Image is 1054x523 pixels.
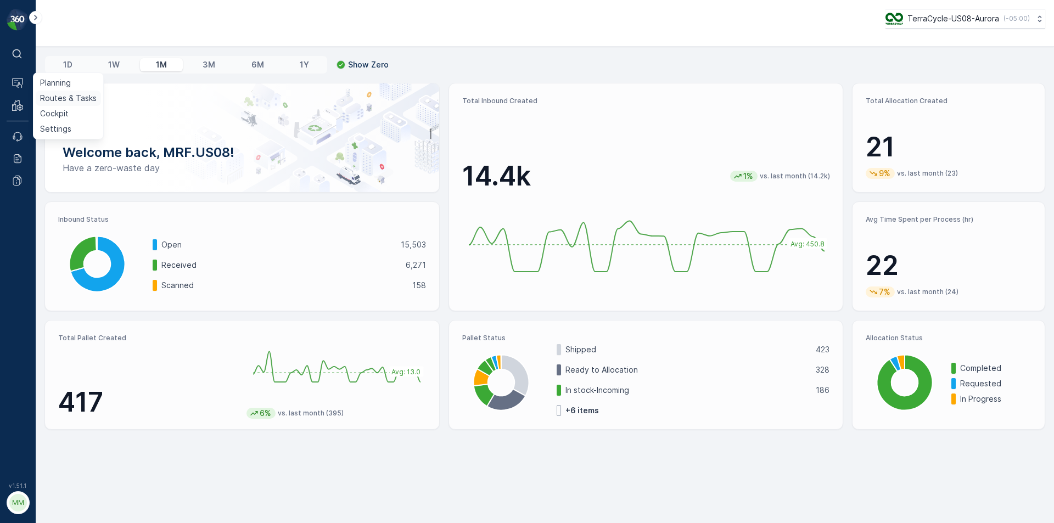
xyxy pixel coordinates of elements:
p: Show Zero [348,59,389,70]
p: In stock-Incoming [565,385,809,396]
p: 22 [866,249,1031,282]
p: TerraCycle-US08-Aurora [907,13,999,24]
p: 21 [866,131,1031,164]
p: Shipped [565,344,809,355]
p: 6,271 [406,260,426,271]
p: 328 [816,364,829,375]
p: 15,503 [401,239,426,250]
p: 186 [816,385,829,396]
p: Avg Time Spent per Process (hr) [866,215,1031,224]
p: 1% [742,171,754,182]
p: 417 [58,386,238,419]
p: Total Pallet Created [58,334,238,342]
p: 3M [203,59,215,70]
p: Pallet Status [462,334,830,342]
p: 9% [878,168,892,179]
p: 14.4k [462,160,531,193]
p: 158 [412,280,426,291]
p: Total Inbound Created [462,97,830,105]
p: 1D [63,59,72,70]
p: 423 [816,344,829,355]
p: vs. last month (395) [278,409,344,418]
button: MM [7,491,29,514]
p: Scanned [161,280,405,291]
p: Welcome back, MRF.US08! [63,144,422,161]
p: 1Y [300,59,309,70]
p: Requested [960,378,1031,389]
p: Allocation Status [866,334,1031,342]
p: Have a zero-waste day [63,161,422,175]
p: 7% [878,286,892,297]
p: Open [161,239,394,250]
p: In Progress [960,393,1031,404]
p: 1W [108,59,120,70]
p: Total Allocation Created [866,97,1031,105]
img: logo [7,9,29,31]
p: Inbound Status [58,215,426,224]
p: Completed [960,363,1031,374]
p: Received [161,260,399,271]
p: 6M [251,59,264,70]
img: image_ci7OI47.png [885,13,903,25]
button: TerraCycle-US08-Aurora(-05:00) [885,9,1045,29]
p: vs. last month (14.2k) [760,172,830,181]
p: Ready to Allocation [565,364,809,375]
p: + 6 items [565,405,599,416]
p: vs. last month (23) [897,169,958,178]
p: vs. last month (24) [897,288,958,296]
div: MM [9,494,27,511]
p: ( -05:00 ) [1003,14,1030,23]
span: v 1.51.1 [7,482,29,489]
p: 1M [156,59,167,70]
p: 6% [259,408,272,419]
